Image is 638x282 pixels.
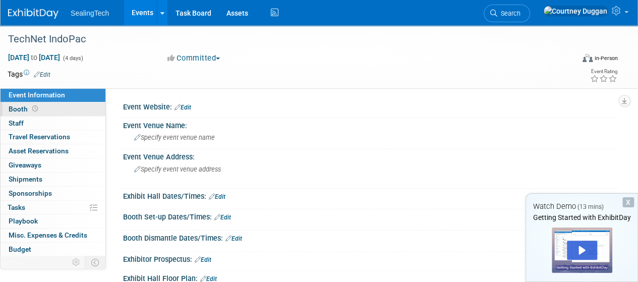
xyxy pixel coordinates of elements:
span: Specify event venue name [134,134,215,141]
a: Playbook [1,214,105,228]
span: Search [497,10,520,17]
a: Edit [214,214,231,221]
td: Personalize Event Tab Strip [68,256,85,269]
a: Sponsorships [1,187,105,200]
div: Dismiss [622,197,634,207]
a: Asset Reservations [1,144,105,158]
div: TechNet IndoPac [5,30,566,48]
a: Edit [34,71,50,78]
span: Staff [9,119,24,127]
div: Booth Dismantle Dates/Times: [123,231,618,244]
div: Play [567,241,597,260]
div: In-Person [594,54,618,62]
div: Event Venue Address: [123,149,618,162]
div: Getting Started with ExhibitDay [526,212,637,222]
span: (4 days) [62,55,83,62]
span: Misc. Expenses & Credits [9,231,87,239]
div: Event Format [529,52,618,68]
div: Exhibitor Prospectus: [123,252,618,265]
td: Tags [8,69,50,79]
span: [DATE] [DATE] [8,53,61,62]
span: Booth [9,105,40,113]
td: Toggle Event Tabs [85,256,106,269]
a: Budget [1,243,105,256]
div: Watch Demo [526,201,637,212]
span: Event Information [9,91,65,99]
a: Staff [1,117,105,130]
div: Event Rating [590,69,617,74]
span: Shipments [9,175,42,183]
span: SealingTech [71,9,109,17]
a: Shipments [1,173,105,186]
a: Misc. Expenses & Credits [1,229,105,242]
span: Sponsorships [9,189,52,197]
a: Edit [225,235,242,242]
a: Tasks [1,201,105,214]
span: Booth not reserved yet [30,105,40,112]
span: (13 mins) [577,203,604,210]
a: Giveaways [1,158,105,172]
a: Edit [175,104,191,111]
a: Edit [195,256,211,263]
img: Courtney Duggan [543,6,608,17]
a: Booth [1,102,105,116]
div: Exhibit Hall Dates/Times: [123,189,618,202]
span: Tasks [8,203,25,211]
span: Budget [9,245,31,253]
span: Asset Reservations [9,147,69,155]
a: Travel Reservations [1,130,105,144]
div: Booth Set-up Dates/Times: [123,209,618,222]
button: Committed [164,53,224,64]
div: Event Venue Name: [123,118,618,131]
span: Giveaways [9,161,41,169]
a: Edit [209,193,225,200]
div: Event Website: [123,99,618,112]
span: Playbook [9,217,38,225]
span: Travel Reservations [9,133,70,141]
img: Format-Inperson.png [583,54,593,62]
img: ExhibitDay [8,9,59,19]
span: to [29,53,39,62]
a: Search [484,5,530,22]
a: Event Information [1,88,105,102]
span: Specify event venue address [134,165,221,173]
